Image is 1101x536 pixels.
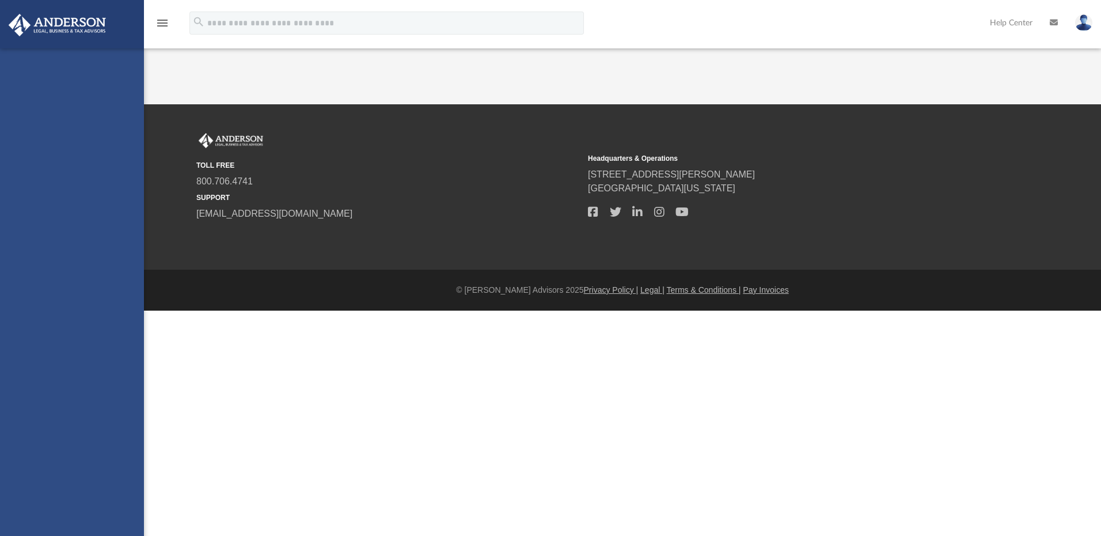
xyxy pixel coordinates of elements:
a: [STREET_ADDRESS][PERSON_NAME] [588,169,755,179]
a: Legal | [640,285,665,295]
a: Pay Invoices [743,285,788,295]
a: Privacy Policy | [584,285,639,295]
small: Headquarters & Operations [588,153,971,164]
img: User Pic [1075,14,1092,31]
a: [EMAIL_ADDRESS][DOMAIN_NAME] [196,209,352,218]
a: 800.706.4741 [196,176,253,186]
i: search [192,16,205,28]
small: SUPPORT [196,192,580,203]
a: Terms & Conditions | [667,285,741,295]
a: [GEOGRAPHIC_DATA][US_STATE] [588,183,735,193]
img: Anderson Advisors Platinum Portal [5,14,109,36]
div: © [PERSON_NAME] Advisors 2025 [144,284,1101,296]
img: Anderson Advisors Platinum Portal [196,133,265,148]
a: menu [155,22,169,30]
i: menu [155,16,169,30]
small: TOLL FREE [196,160,580,171]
